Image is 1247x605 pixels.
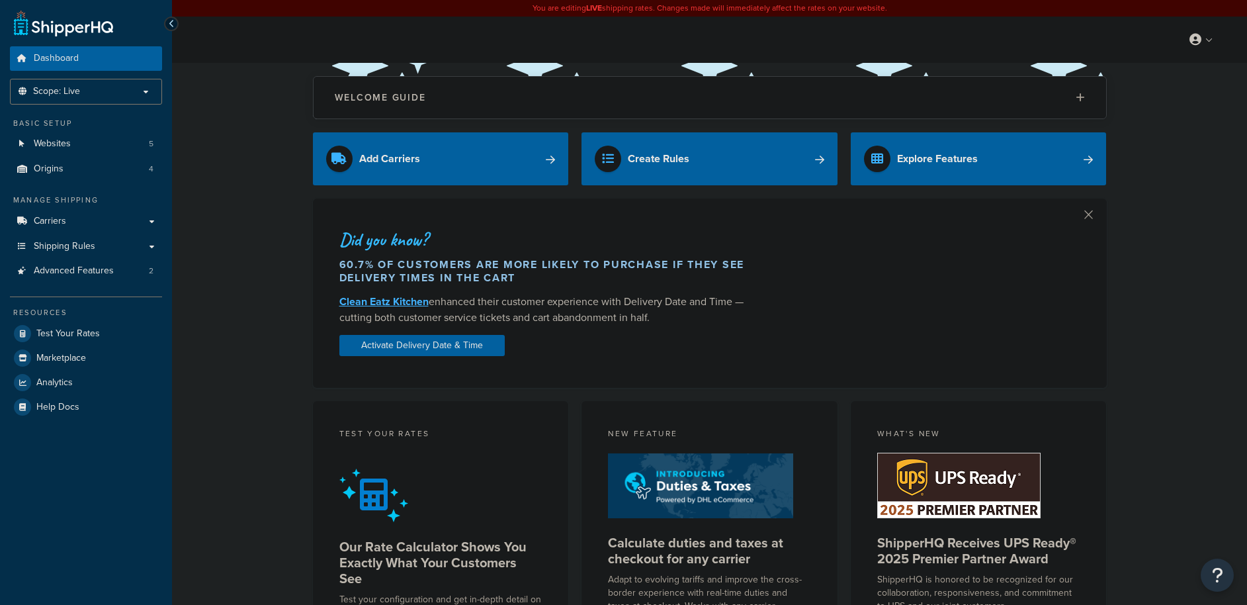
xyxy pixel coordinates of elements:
[586,2,602,14] b: LIVE
[608,428,811,443] div: New Feature
[34,216,66,227] span: Carriers
[10,395,162,419] a: Help Docs
[581,132,838,185] a: Create Rules
[36,402,79,413] span: Help Docs
[10,346,162,370] a: Marketplace
[34,53,79,64] span: Dashboard
[149,138,153,150] span: 5
[10,259,162,283] a: Advanced Features2
[628,150,689,168] div: Create Rules
[608,535,811,567] h5: Calculate duties and taxes at checkout for any carrier
[10,157,162,181] a: Origins4
[339,230,757,249] div: Did you know?
[339,335,505,356] a: Activate Delivery Date & Time
[34,265,114,277] span: Advanced Features
[851,132,1107,185] a: Explore Features
[10,307,162,318] div: Resources
[10,195,162,206] div: Manage Shipping
[10,234,162,259] a: Shipping Rules
[36,328,100,340] span: Test Your Rates
[877,535,1080,567] h5: ShipperHQ Receives UPS Ready® 2025 Premier Partner Award
[339,294,757,326] div: enhanced their customer experience with Delivery Date and Time — cutting both customer service ti...
[359,150,420,168] div: Add Carriers
[339,539,542,586] h5: Our Rate Calculator Shows You Exactly What Your Customers See
[314,77,1106,118] button: Welcome Guide
[335,93,426,103] h2: Welcome Guide
[149,163,153,175] span: 4
[10,209,162,234] a: Carriers
[10,371,162,395] a: Analytics
[339,294,429,309] a: Clean Eatz Kitchen
[10,46,162,71] a: Dashboard
[10,157,162,181] li: Origins
[10,259,162,283] li: Advanced Features
[10,322,162,346] a: Test Your Rates
[149,265,153,277] span: 2
[339,258,757,285] div: 60.7% of customers are more likely to purchase if they see delivery times in the cart
[36,377,73,389] span: Analytics
[1201,559,1234,592] button: Open Resource Center
[33,86,80,97] span: Scope: Live
[34,163,64,175] span: Origins
[339,428,542,443] div: Test your rates
[34,241,95,252] span: Shipping Rules
[10,118,162,129] div: Basic Setup
[313,132,569,185] a: Add Carriers
[897,150,978,168] div: Explore Features
[877,428,1080,443] div: What's New
[10,132,162,156] li: Websites
[10,132,162,156] a: Websites5
[36,353,86,364] span: Marketplace
[34,138,71,150] span: Websites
